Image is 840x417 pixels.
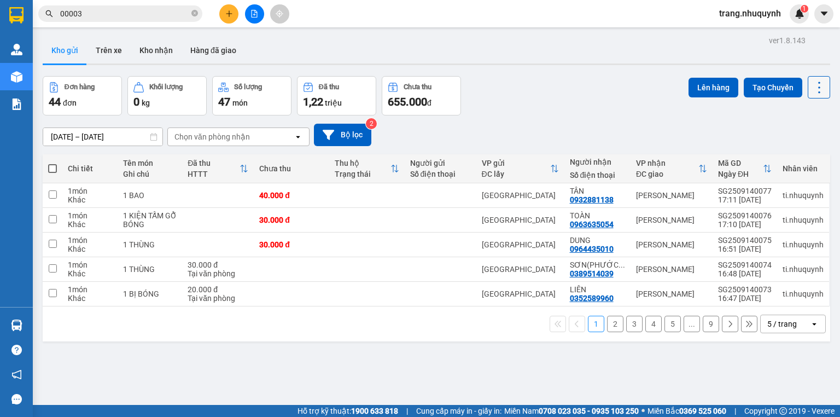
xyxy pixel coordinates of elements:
[188,269,248,278] div: Tại văn phòng
[188,285,248,294] div: 20.000 đ
[191,10,198,16] span: close-circle
[718,236,772,245] div: SG2509140075
[218,95,230,108] span: 47
[718,170,763,178] div: Ngày ĐH
[259,191,324,200] div: 40.000 đ
[734,405,736,417] span: |
[49,95,61,108] span: 44
[68,164,112,173] div: Chi tiết
[68,245,112,253] div: Khác
[188,294,248,303] div: Tại văn phòng
[410,170,471,178] div: Số điện thoại
[335,170,390,178] div: Trạng thái
[570,220,614,229] div: 0963635054
[174,131,250,142] div: Chọn văn phòng nhận
[11,369,22,380] span: notification
[9,7,24,24] img: logo-vxr
[11,320,22,331] img: warehouse-icon
[406,405,408,417] span: |
[270,4,289,24] button: aim
[123,170,177,178] div: Ghi chú
[68,269,112,278] div: Khác
[404,83,431,91] div: Chưa thu
[631,154,713,183] th: Toggle SortBy
[783,289,824,298] div: ti.nhuquynh
[325,99,342,107] span: triệu
[68,285,112,294] div: 1 món
[245,4,264,24] button: file-add
[294,132,302,141] svg: open
[123,240,177,249] div: 1 THÙNG
[68,294,112,303] div: Khác
[689,78,738,97] button: Lên hàng
[783,216,824,224] div: ti.nhuquynh
[142,99,150,107] span: kg
[410,159,471,167] div: Người gửi
[703,316,719,332] button: 9
[783,164,824,173] div: Nhân viên
[647,405,726,417] span: Miền Bắc
[11,71,22,83] img: warehouse-icon
[250,10,258,18] span: file-add
[636,240,707,249] div: [PERSON_NAME]
[259,216,324,224] div: 30.000 đ
[68,236,112,245] div: 1 món
[718,269,772,278] div: 16:48 [DATE]
[212,76,291,115] button: Số lượng47món
[123,159,177,167] div: Tên món
[802,5,806,13] span: 1
[645,316,662,332] button: 4
[131,37,182,63] button: Kho nhận
[416,405,501,417] span: Cung cấp máy in - giấy in:
[718,260,772,269] div: SG2509140074
[482,170,550,178] div: ĐC lấy
[783,240,824,249] div: ti.nhuquynh
[225,10,233,18] span: plus
[219,4,238,24] button: plus
[482,216,559,224] div: [GEOGRAPHIC_DATA]
[232,99,248,107] span: món
[570,187,625,195] div: TÂN
[297,76,376,115] button: Đã thu1,22 triệu
[43,76,122,115] button: Đơn hàng44đơn
[718,245,772,253] div: 16:51 [DATE]
[767,318,797,329] div: 5 / trang
[11,44,22,55] img: warehouse-icon
[783,191,824,200] div: ti.nhuquynh
[188,170,240,178] div: HTTT
[570,236,625,245] div: DUNG
[87,37,131,63] button: Trên xe
[65,83,95,91] div: Đơn hàng
[182,37,245,63] button: Hàng đã giao
[276,10,283,18] span: aim
[188,260,248,269] div: 30.000 đ
[504,405,639,417] span: Miền Nam
[570,245,614,253] div: 0964435010
[11,394,22,404] span: message
[60,8,189,20] input: Tìm tên, số ĐT hoặc mã đơn
[819,9,829,19] span: caret-down
[636,289,707,298] div: [PERSON_NAME]
[149,83,183,91] div: Khối lượng
[335,159,390,167] div: Thu hộ
[795,9,804,19] img: icon-new-feature
[123,289,177,298] div: 1 BỊ BÓNG
[123,211,177,229] div: 1 KIỆN TẤM GỖ BÓNG
[619,260,625,269] span: ...
[182,154,254,183] th: Toggle SortBy
[570,171,625,179] div: Số điện thoại
[718,159,763,167] div: Mã GD
[68,187,112,195] div: 1 món
[718,294,772,303] div: 16:47 [DATE]
[388,95,427,108] span: 655.000
[43,128,162,146] input: Select a date range.
[259,164,324,173] div: Chưa thu
[783,265,824,274] div: ti.nhuquynh
[713,154,777,183] th: Toggle SortBy
[641,409,645,413] span: ⚪️
[133,95,139,108] span: 0
[710,7,790,20] span: trang.nhuquynh
[744,78,802,97] button: Tạo Chuyến
[366,118,377,129] sup: 2
[718,220,772,229] div: 17:10 [DATE]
